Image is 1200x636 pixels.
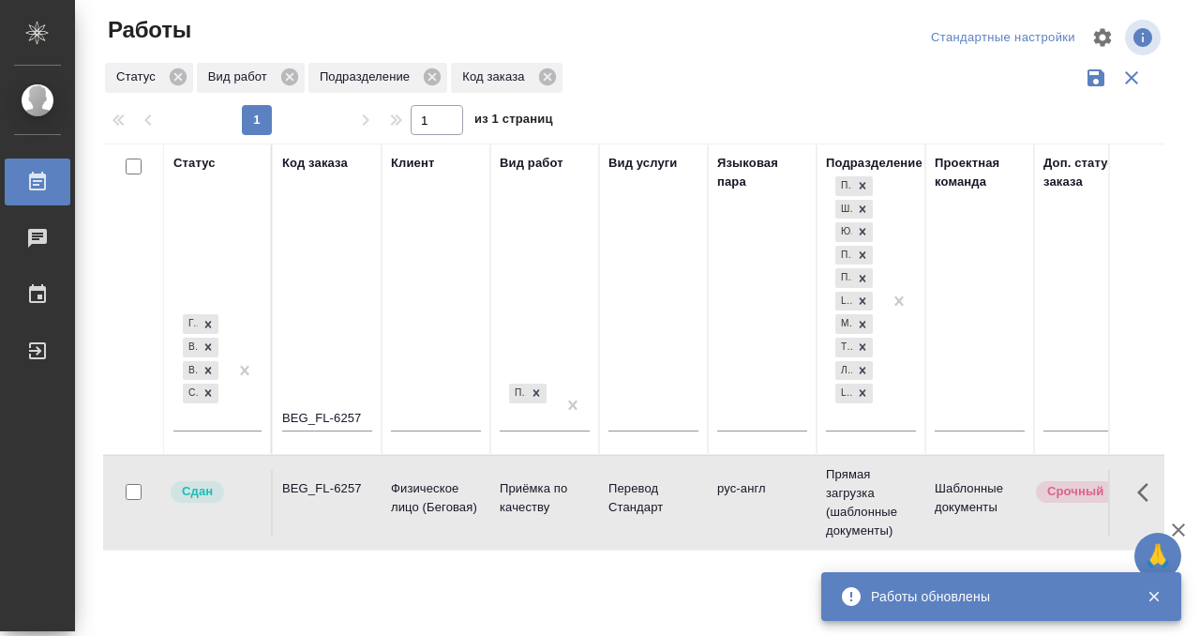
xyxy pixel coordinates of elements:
div: Готов к работе, В работе, В ожидании, Сдан [181,336,220,359]
div: Менеджер проверил работу исполнителя, передает ее на следующий этап [169,479,262,505]
div: Доп. статус заказа [1043,154,1142,191]
div: Вид работ [500,154,563,173]
button: 🙏 [1134,533,1181,580]
div: split button [926,23,1080,53]
button: Сохранить фильтры [1078,60,1114,96]
button: Закрыть [1134,588,1173,605]
div: Готов к работе, В работе, В ожидании, Сдан [181,382,220,405]
div: Приёмка по качеству [509,384,526,403]
div: Прямая загрузка (шаблонные документы), Шаблонные документы, Юридический, Проектный офис, Проектна... [833,174,875,198]
p: Срочный [1047,482,1103,501]
div: Подразделение [826,154,922,173]
p: Приёмка по качеству [500,479,590,517]
span: Работы [103,15,191,45]
div: Приёмка по качеству [507,382,548,405]
div: Прямая загрузка (шаблонные документы), Шаблонные документы, Юридический, Проектный офис, Проектна... [833,336,875,359]
p: Физическое лицо (Беговая) [391,479,481,517]
td: Шаблонные документы [925,470,1034,536]
div: LocQA [835,384,852,403]
div: Проектная команда [935,154,1025,191]
span: Настроить таблицу [1080,15,1125,60]
div: Прямая загрузка (шаблонные документы), Шаблонные документы, Юридический, Проектный офис, Проектна... [833,220,875,244]
div: Юридический [835,222,852,242]
div: Локализация [835,361,852,381]
div: Технический [835,338,852,357]
p: Статус [116,68,162,86]
div: Статус [173,154,216,173]
span: из 1 страниц [474,108,553,135]
div: Готов к работе, В работе, В ожидании, Сдан [181,312,220,336]
div: Прямая загрузка (шаблонные документы) [835,176,852,196]
div: Работы обновлены [871,587,1118,606]
div: Прямая загрузка (шаблонные документы), Шаблонные документы, Юридический, Проектный офис, Проектна... [833,359,875,383]
div: Код заказа [282,154,348,173]
div: Языковая пара [717,154,807,191]
div: Сдан [183,384,198,403]
div: Прямая загрузка (шаблонные документы), Шаблонные документы, Юридический, Проектный офис, Проектна... [833,198,875,221]
div: Подразделение [308,63,447,93]
div: Клиент [391,154,434,173]
div: Статус [105,63,193,93]
button: Здесь прячутся важные кнопки [1126,470,1171,515]
div: LegalQA [835,292,852,311]
span: 🙏 [1142,537,1174,576]
div: Код заказа [451,63,562,93]
div: Проектный офис [835,246,852,265]
p: Вид работ [208,68,274,86]
span: Посмотреть информацию [1125,20,1164,55]
p: Перевод Стандарт [608,479,698,517]
div: В ожидании [183,361,198,381]
div: Прямая загрузка (шаблонные документы), Шаблонные документы, Юридический, Проектный офис, Проектна... [833,382,875,405]
div: Прямая загрузка (шаблонные документы), Шаблонные документы, Юридический, Проектный офис, Проектна... [833,290,875,313]
div: BEG_FL-6257 [282,479,372,498]
div: Прямая загрузка (шаблонные документы), Шаблонные документы, Юридический, Проектный офис, Проектна... [833,266,875,290]
div: Готов к работе [183,314,198,334]
div: Проектная группа [835,268,852,288]
p: Сдан [182,482,213,501]
div: Шаблонные документы [835,200,852,220]
p: Код заказа [462,68,531,86]
div: Прямая загрузка (шаблонные документы), Шаблонные документы, Юридический, Проектный офис, Проектна... [833,244,875,267]
td: рус-англ [708,470,817,536]
div: Прямая загрузка (шаблонные документы), Шаблонные документы, Юридический, Проектный офис, Проектна... [833,312,875,336]
div: В работе [183,338,198,357]
div: Вид услуги [608,154,678,173]
p: Подразделение [320,68,416,86]
div: Готов к работе, В работе, В ожидании, Сдан [181,359,220,383]
div: Медицинский [835,314,852,334]
div: Вид работ [197,63,305,93]
td: Прямая загрузка (шаблонные документы) [817,456,925,550]
button: Сбросить фильтры [1114,60,1149,96]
